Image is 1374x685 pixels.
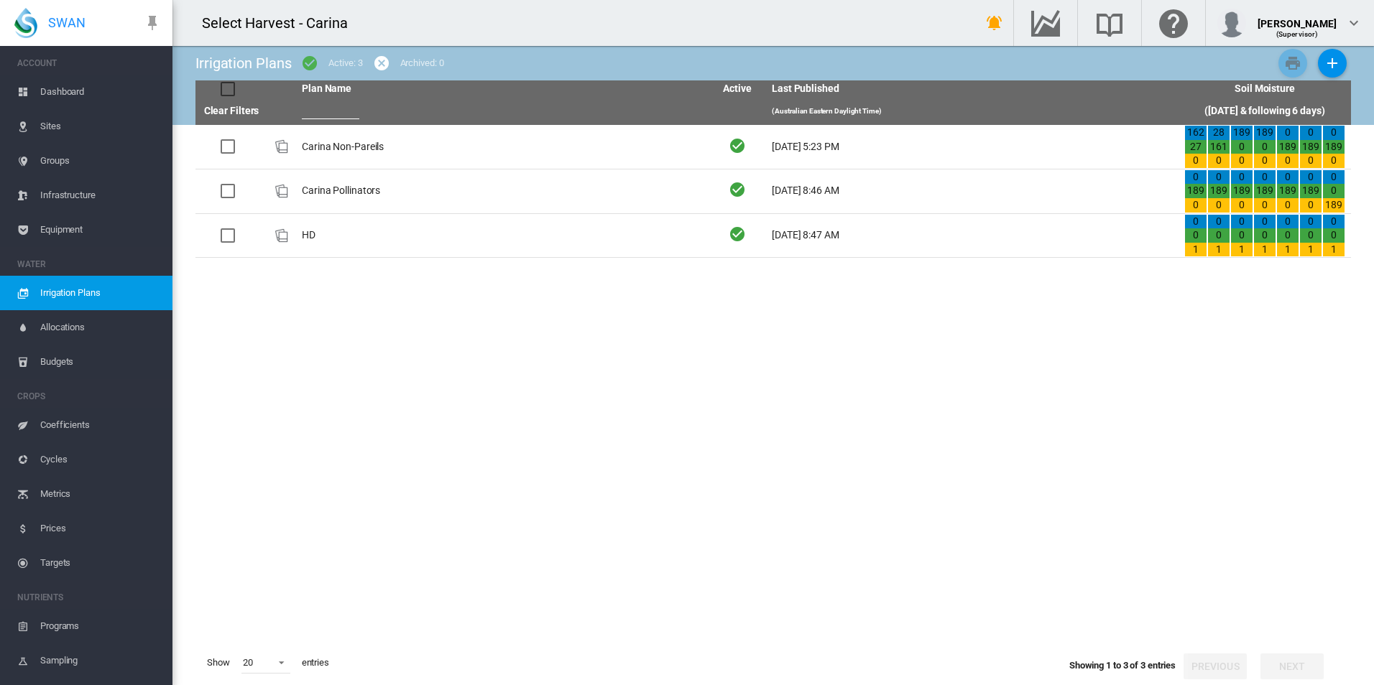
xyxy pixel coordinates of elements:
th: ([DATE] & following 6 days) [1179,98,1351,125]
div: 189 [1323,140,1345,154]
div: 0 [1208,170,1230,185]
div: 1 [1300,243,1322,257]
div: [PERSON_NAME] [1258,11,1337,25]
button: Next [1260,653,1324,679]
div: 0 [1323,184,1345,198]
div: 0 [1277,170,1299,185]
div: 1 [1185,243,1207,257]
span: Showing 1 to 3 of 3 entries [1069,660,1176,671]
div: 189 [1277,184,1299,198]
div: Select Harvest - Carina [202,13,361,33]
span: Sampling [40,643,161,678]
div: 20 [243,657,253,668]
md-icon: icon-bell-ring [986,14,1003,32]
div: Plan Id: 36717 [273,138,290,155]
span: Show [201,651,236,675]
th: Soil Moisture [1179,80,1351,98]
span: WATER [17,253,161,276]
div: 0 [1208,154,1230,168]
div: 0 [1300,126,1322,140]
div: 1 [1323,243,1345,257]
div: 0 [1185,215,1207,229]
div: 0 [1231,198,1253,213]
div: 0 [1208,228,1230,243]
div: 0 [1208,198,1230,213]
div: 0 [1300,198,1322,213]
span: Irrigation Plans [40,276,161,310]
span: Allocations [40,310,161,345]
div: 0 [1185,228,1207,243]
div: 0 [1323,126,1345,140]
div: Plan Id: 36718 [273,182,290,200]
md-icon: icon-pin [144,14,161,32]
div: 0 [1254,140,1276,154]
div: 189 [1300,184,1322,198]
div: 0 [1277,154,1299,168]
div: 0 [1300,228,1322,243]
div: 0 [1277,215,1299,229]
div: 0 [1231,170,1253,185]
md-icon: Search the knowledge base [1092,14,1127,32]
th: (Australian Eastern Daylight Time) [766,98,1179,125]
th: Last Published [766,80,1179,98]
div: 0 [1254,170,1276,185]
div: 189 [1185,184,1207,198]
md-icon: icon-plus [1324,55,1341,72]
span: Equipment [40,213,161,247]
div: 0 [1185,170,1207,185]
div: 0 [1300,170,1322,185]
div: 0 [1231,154,1253,168]
div: 189 [1254,126,1276,140]
div: 1 [1231,243,1253,257]
span: Prices [40,511,161,546]
th: Active [709,80,766,98]
div: 0 [1254,154,1276,168]
button: icon-bell-ring [980,9,1009,37]
span: Targets [40,546,161,580]
div: 0 [1277,126,1299,140]
span: Groups [40,144,161,178]
span: ACCOUNT [17,52,161,75]
img: SWAN-Landscape-Logo-Colour-drop.png [14,8,37,38]
div: Irrigation Plans [195,53,291,73]
th: Plan Name [296,80,709,98]
span: Coefficients [40,408,161,442]
div: 189 [1231,184,1253,198]
div: 0 [1208,215,1230,229]
div: 1 [1254,243,1276,257]
span: Infrastructure [40,178,161,213]
span: SWAN [48,14,86,32]
td: HD [296,214,709,258]
md-icon: icon-chevron-down [1345,14,1363,32]
span: entries [296,651,335,675]
img: product-image-placeholder.png [273,227,290,244]
div: 0 [1185,198,1207,213]
img: product-image-placeholder.png [273,138,290,155]
span: Sites [40,109,161,144]
button: Print Irrigation Plans [1278,49,1307,78]
div: 0 [1231,215,1253,229]
span: Metrics [40,477,161,511]
div: 0 [1254,228,1276,243]
div: 0 [1231,140,1253,154]
div: 189 [1277,140,1299,154]
md-icon: Click here for help [1156,14,1191,32]
md-icon: icon-cancel [373,55,390,72]
div: 161 [1208,140,1230,154]
span: Cycles [40,442,161,477]
span: CROPS [17,385,161,408]
div: Plan Id: 36719 [273,227,290,244]
div: 0 [1323,170,1345,185]
td: [DATE] 8:46 AM [766,169,1179,213]
div: Archived: 0 [400,57,444,70]
div: 0 [1300,215,1322,229]
div: 162 [1185,126,1207,140]
span: Programs [40,609,161,643]
span: Budgets [40,345,161,379]
div: 27 [1185,140,1207,154]
div: 0 [1323,228,1345,243]
td: 0 0 1 0 0 1 0 0 1 0 0 1 0 0 1 0 0 1 0 0 1 [1179,214,1351,258]
button: Add New Plan [1318,49,1347,78]
div: 0 [1300,154,1322,168]
td: [DATE] 5:23 PM [766,125,1179,169]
